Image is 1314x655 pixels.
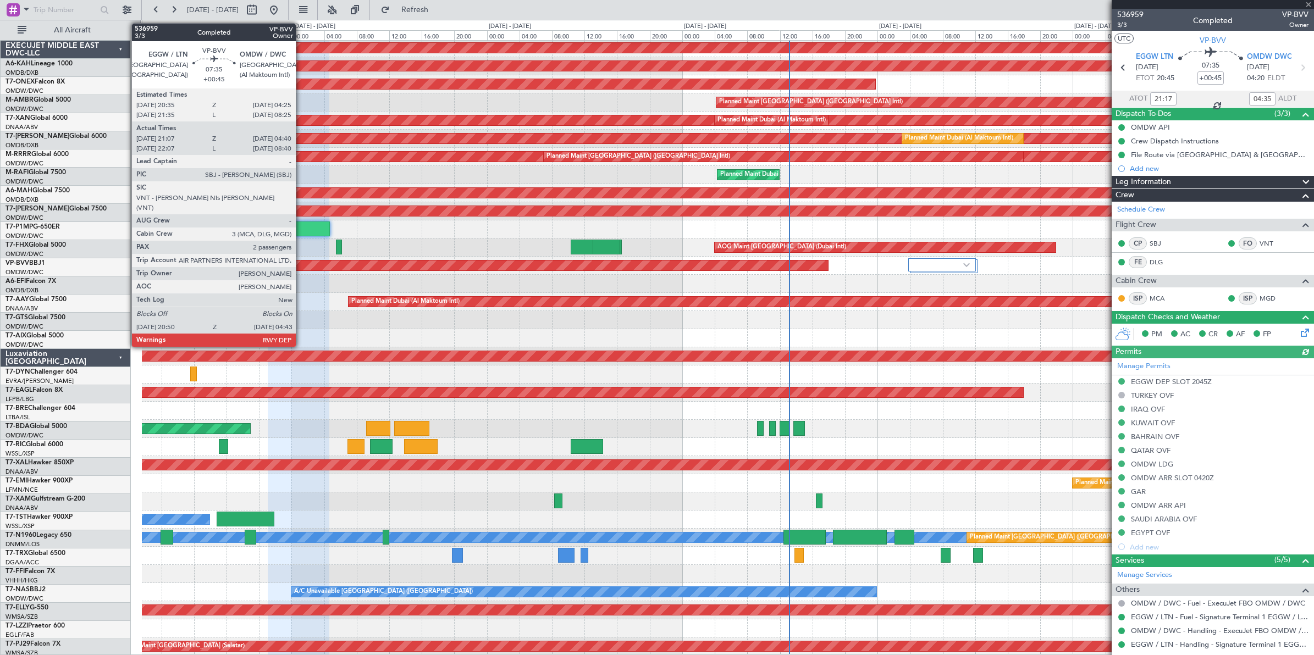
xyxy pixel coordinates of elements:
[5,604,30,611] span: T7-ELLY
[5,332,26,339] span: T7-AIX
[5,224,33,230] span: T7-P1MP
[5,151,31,158] span: M-RRRR
[845,30,877,40] div: 20:00
[1130,164,1309,173] div: Add new
[546,148,730,165] div: Planned Maint [GEOGRAPHIC_DATA] ([GEOGRAPHIC_DATA] Intl)
[1247,52,1292,63] span: OMDW DWC
[780,30,813,40] div: 12:00
[5,214,43,222] a: OMDW/DWC
[162,30,194,40] div: 08:00
[392,6,438,14] span: Refresh
[5,260,29,267] span: VP-BVV
[1151,329,1162,340] span: PM
[454,30,487,40] div: 20:00
[5,595,43,603] a: OMDW/DWC
[963,263,970,267] img: arrow-gray.svg
[115,638,245,654] div: Planned Maint [GEOGRAPHIC_DATA] (Seletar)
[5,232,43,240] a: OMDW/DWC
[1274,108,1290,119] span: (3/3)
[1131,640,1309,649] a: EGGW / LTN - Handling - Signature Terminal 1 EGGW / LTN
[5,268,43,276] a: OMDW/DWC
[970,529,1143,546] div: Planned Maint [GEOGRAPHIC_DATA] ([GEOGRAPHIC_DATA])
[1247,62,1269,73] span: [DATE]
[1278,93,1296,104] span: ALDT
[747,30,780,40] div: 08:00
[5,97,34,103] span: M-AMBR
[1208,329,1218,340] span: CR
[5,159,43,168] a: OMDW/DWC
[617,30,649,40] div: 16:00
[584,30,617,40] div: 12:00
[5,558,39,567] a: DGAA/ACC
[5,242,66,248] a: T7-FHXGlobal 5000
[5,441,63,448] a: T7-RICGlobal 6000
[5,123,38,131] a: DNAA/ABV
[5,278,56,285] a: A6-EFIFalcon 7X
[520,30,552,40] div: 04:00
[12,21,119,39] button: All Aircraft
[5,522,35,530] a: WSSL/XSP
[1180,329,1190,340] span: AC
[5,79,65,85] a: T7-ONEXFalcon 8X
[1136,73,1154,84] span: ETOT
[5,532,71,539] a: T7-N1960Legacy 650
[1131,612,1309,621] a: EGGW / LTN - Fuel - Signature Terminal 1 EGGW / LTN
[5,641,30,647] span: T7-PJ29
[5,314,65,321] a: T7-GTSGlobal 7500
[291,30,324,40] div: 00:00
[1239,237,1257,249] div: FO
[5,60,31,67] span: A6-KAH
[1267,73,1285,84] span: ELDT
[5,623,65,629] a: T7-LZZIPraetor 600
[5,224,60,230] a: T7-P1MPG-650ER
[905,130,1013,147] div: Planned Maint Dubai (Al Maktoum Intl)
[1117,570,1172,581] a: Manage Services
[5,478,73,484] a: T7-EMIHawker 900XP
[1075,475,1205,491] div: Planned Maint [GEOGRAPHIC_DATA] (Seletar)
[1117,20,1144,30] span: 3/3
[5,169,66,176] a: M-RAFIGlobal 7500
[5,250,43,258] a: OMDW/DWC
[5,133,69,140] span: T7-[PERSON_NAME]
[124,257,286,274] div: Unplanned Maint [GEOGRAPHIC_DATA] (Al Maktoum Intl)
[5,387,32,393] span: T7-EAGL
[1136,52,1173,63] span: EGGW LTN
[717,112,826,129] div: Planned Maint Dubai (Al Maktoum Intl)
[1116,108,1171,120] span: Dispatch To-Dos
[1150,238,1174,248] a: SBJ
[5,278,26,285] span: A6-EFI
[813,30,845,40] div: 16:00
[5,133,107,140] a: T7-[PERSON_NAME]Global 6000
[5,286,38,295] a: OMDB/DXB
[5,206,107,212] a: T7-[PERSON_NAME]Global 7500
[715,30,747,40] div: 04:00
[5,341,43,349] a: OMDW/DWC
[1116,275,1157,287] span: Cabin Crew
[422,30,454,40] div: 16:00
[5,532,36,539] span: T7-N1960
[5,369,30,375] span: T7-DYN
[5,304,38,313] a: DNAA/ABV
[1073,30,1105,40] div: 00:00
[194,30,227,40] div: 12:00
[684,22,726,31] div: [DATE] - [DATE]
[5,105,43,113] a: OMDW/DWC
[1260,238,1284,248] a: VNT
[5,441,26,448] span: T7-RIC
[5,459,74,466] a: T7-XALHawker 850XP
[5,187,32,194] span: A6-MAH
[376,1,441,19] button: Refresh
[5,459,28,466] span: T7-XAL
[1074,22,1117,31] div: [DATE] - [DATE]
[5,369,78,375] a: T7-DYNChallenger 604
[144,22,186,31] div: [DATE] - [DATE]
[1129,292,1147,304] div: ISP
[1193,15,1233,26] div: Completed
[1150,293,1174,303] a: MCA
[5,314,28,321] span: T7-GTS
[5,151,69,158] a: M-RRRRGlobal 6000
[5,613,38,621] a: WMSA/SZB
[552,30,584,40] div: 08:00
[1129,256,1147,268] div: FE
[1200,35,1226,46] span: VP-BVV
